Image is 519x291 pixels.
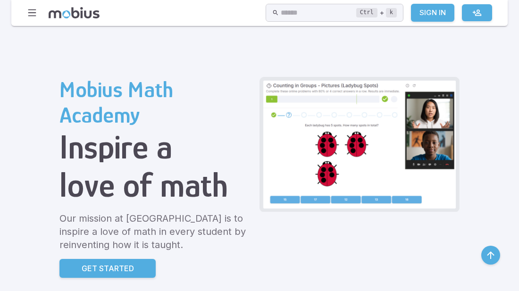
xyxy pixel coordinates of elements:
img: Grade 2 Class [263,81,456,208]
h1: love of math [59,166,252,204]
p: Get Started [82,263,134,274]
h1: Inspire a [59,128,252,166]
kbd: k [386,8,397,17]
a: Get Started [59,259,156,278]
kbd: Ctrl [356,8,377,17]
p: Our mission at [GEOGRAPHIC_DATA] is to inspire a love of math in every student by reinventing how... [59,212,252,251]
div: + [356,7,397,18]
h2: Mobius Math Academy [59,77,252,128]
a: Sign In [411,4,454,22]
